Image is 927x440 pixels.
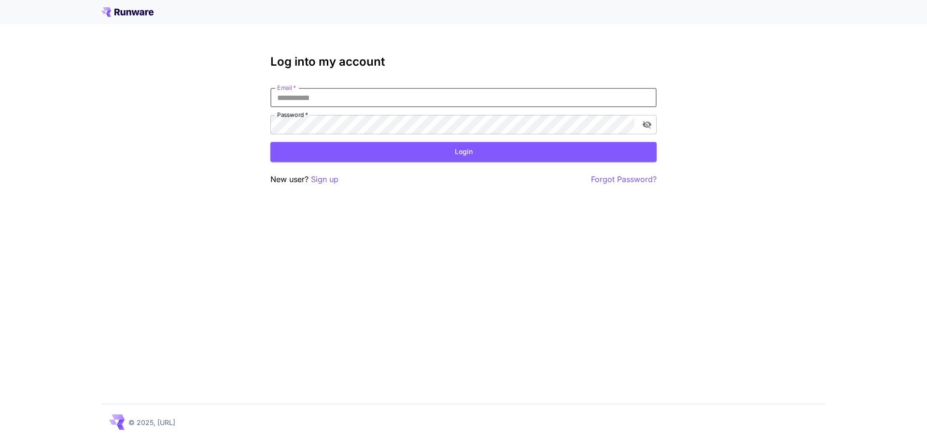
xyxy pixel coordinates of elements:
[591,173,657,185] button: Forgot Password?
[638,116,656,133] button: toggle password visibility
[277,111,308,119] label: Password
[270,173,338,185] p: New user?
[277,84,296,92] label: Email
[270,55,657,69] h3: Log into my account
[128,417,175,427] p: © 2025, [URL]
[311,173,338,185] button: Sign up
[270,142,657,162] button: Login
